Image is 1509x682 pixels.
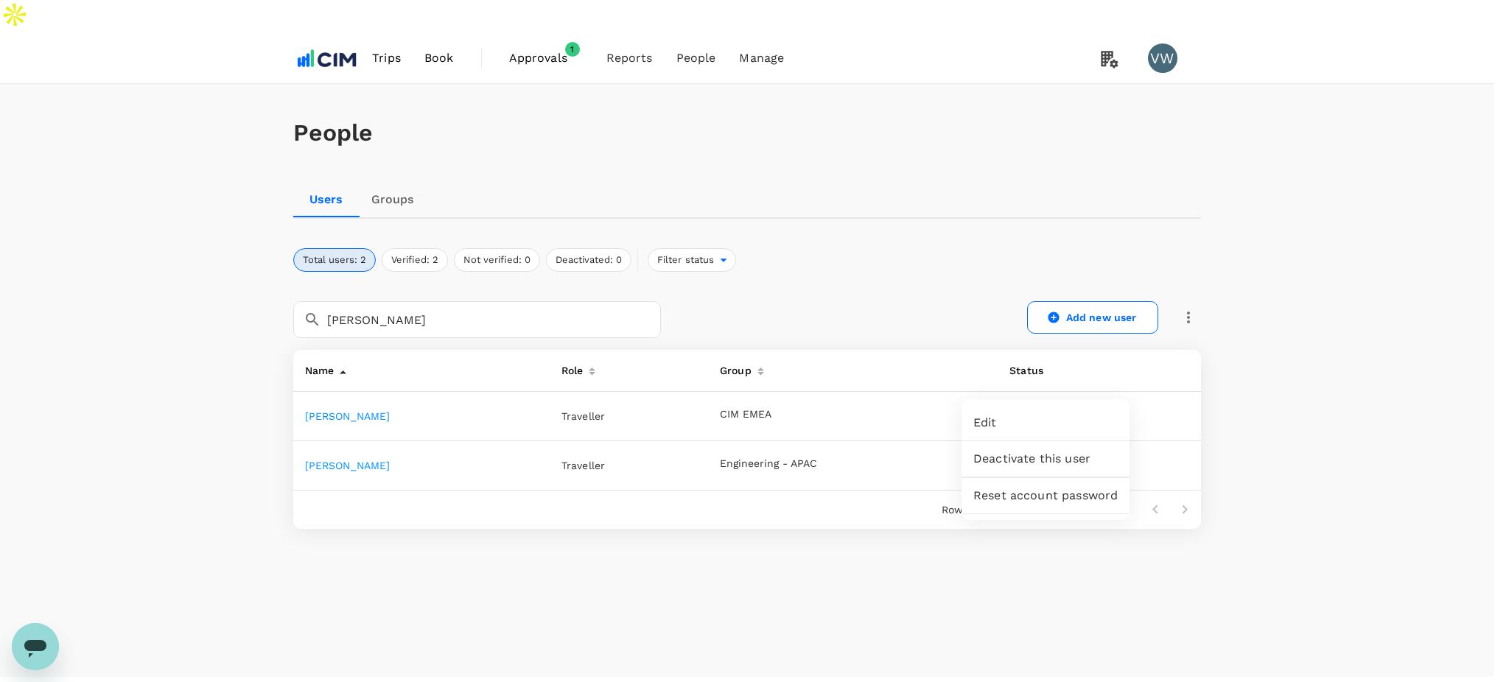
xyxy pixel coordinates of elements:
[973,414,1118,432] span: Edit
[962,478,1130,513] div: Reset account password
[973,450,1118,468] span: Deactivate this user
[962,441,1130,477] div: Deactivate this user
[973,487,1118,505] span: Reset account password
[962,405,1130,440] a: Edit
